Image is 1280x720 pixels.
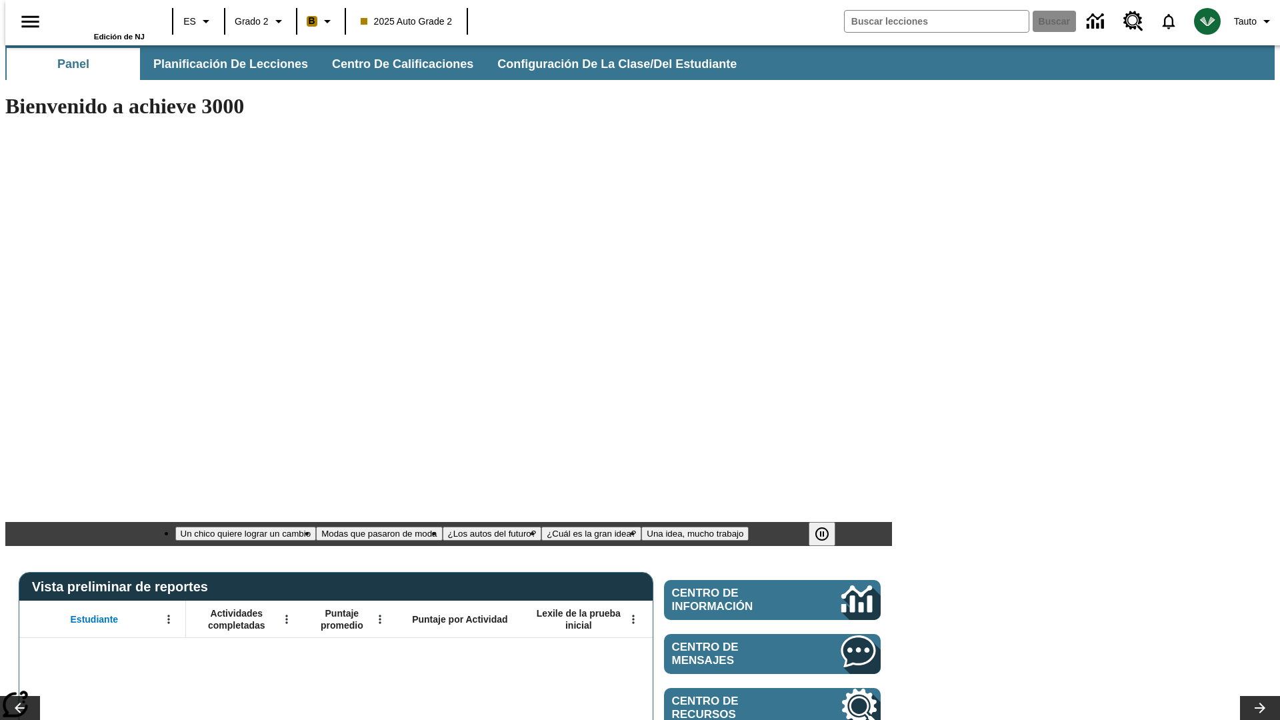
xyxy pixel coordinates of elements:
[672,641,801,667] span: Centro de mensajes
[71,613,119,625] span: Estudiante
[361,15,453,29] span: 2025 Auto Grade 2
[5,48,749,80] div: Subbarra de navegación
[321,48,484,80] button: Centro de calificaciones
[277,609,297,629] button: Abrir menú
[1186,4,1229,39] button: Escoja un nuevo avatar
[235,15,269,29] span: Grado 2
[541,527,641,541] button: Diapositiva 4 ¿Cuál es la gran idea?
[58,6,145,33] a: Portada
[310,607,374,631] span: Puntaje promedio
[143,48,319,80] button: Planificación de lecciones
[177,9,220,33] button: Lenguaje: ES, Selecciona un idioma
[664,634,881,674] a: Centro de mensajes
[153,57,308,72] span: Planificación de lecciones
[412,613,507,625] span: Puntaje por Actividad
[487,48,747,80] button: Configuración de la clase/del estudiante
[497,57,737,72] span: Configuración de la clase/del estudiante
[229,9,292,33] button: Grado: Grado 2, Elige un grado
[32,579,215,595] span: Vista preliminar de reportes
[809,522,835,546] button: Pausar
[1079,3,1115,40] a: Centro de información
[5,45,1275,80] div: Subbarra de navegación
[175,527,317,541] button: Diapositiva 1 Un chico quiere lograr un cambio
[183,15,196,29] span: ES
[530,607,627,631] span: Lexile de la prueba inicial
[57,57,89,72] span: Panel
[159,609,179,629] button: Abrir menú
[332,57,473,72] span: Centro de calificaciones
[309,13,315,29] span: B
[1229,9,1280,33] button: Perfil/Configuración
[641,527,749,541] button: Diapositiva 5 Una idea, mucho trabajo
[1234,15,1257,29] span: Tauto
[623,609,643,629] button: Abrir menú
[193,607,281,631] span: Actividades completadas
[672,587,797,613] span: Centro de información
[1151,4,1186,39] a: Notificaciones
[443,527,542,541] button: Diapositiva 3 ¿Los autos del futuro?
[11,2,50,41] button: Abrir el menú lateral
[7,48,140,80] button: Panel
[1115,3,1151,39] a: Centro de recursos, Se abrirá en una pestaña nueva.
[845,11,1029,32] input: Buscar campo
[664,580,881,620] a: Centro de información
[1240,696,1280,720] button: Carrusel de lecciones, seguir
[301,9,341,33] button: Boost El color de la clase es anaranjado claro. Cambiar el color de la clase.
[94,33,145,41] span: Edición de NJ
[370,609,390,629] button: Abrir menú
[1194,8,1221,35] img: avatar image
[5,94,892,119] h1: Bienvenido a achieve 3000
[316,527,442,541] button: Diapositiva 2 Modas que pasaron de moda
[58,5,145,41] div: Portada
[809,522,849,546] div: Pausar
